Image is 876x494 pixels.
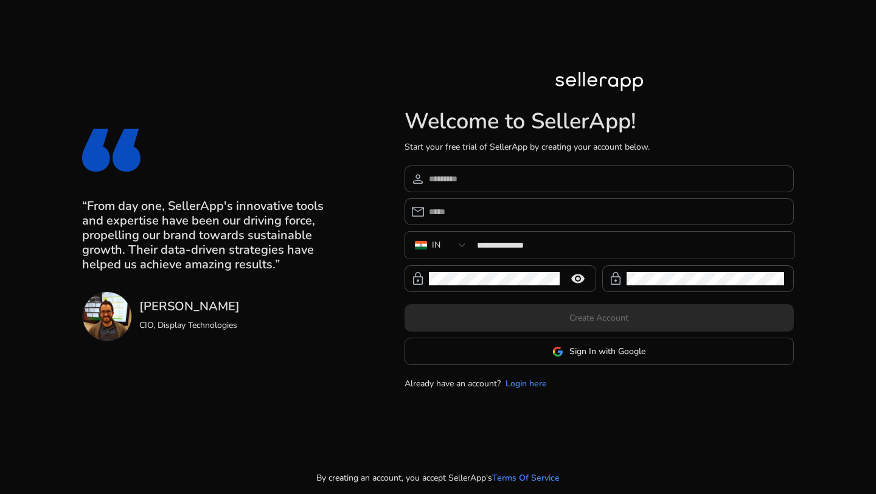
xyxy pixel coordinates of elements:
[139,319,240,332] p: CIO, Display Technologies
[405,141,794,153] p: Start your free trial of SellerApp by creating your account below.
[139,299,240,314] h3: [PERSON_NAME]
[405,108,794,134] h1: Welcome to SellerApp!
[411,172,425,186] span: person
[405,338,794,365] button: Sign In with Google
[432,238,440,252] div: IN
[552,346,563,357] img: google-logo.svg
[563,271,593,286] mat-icon: remove_red_eye
[411,204,425,219] span: email
[569,345,645,358] span: Sign In with Google
[405,377,501,390] p: Already have an account?
[411,271,425,286] span: lock
[492,471,560,484] a: Terms Of Service
[506,377,547,390] a: Login here
[82,199,342,272] h3: “From day one, SellerApp's innovative tools and expertise have been our driving force, propelling...
[608,271,623,286] span: lock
